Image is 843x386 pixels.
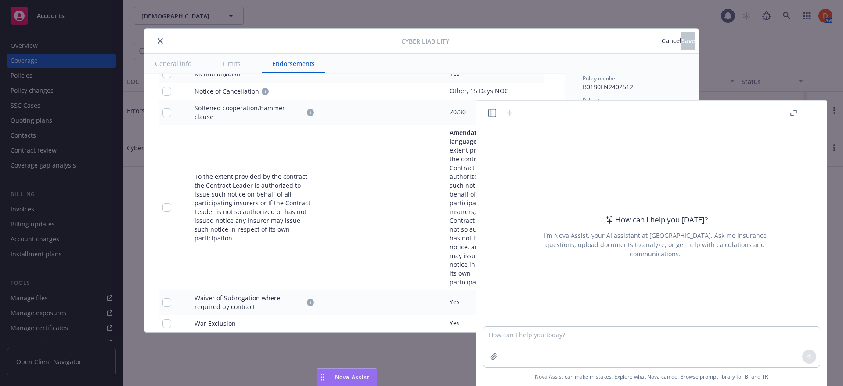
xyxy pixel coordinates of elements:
a: circleInformation [305,297,316,308]
div: How can I help you [DATE]? [603,214,708,226]
button: Endorsements [262,54,325,73]
div: To the extent provided by the contract the Contract Leader is authorized to issue such notice on ... [195,172,316,243]
span: Cyber Liability [401,36,449,46]
a: BI [745,373,750,380]
div: Mental anguish [195,69,241,78]
div: Drag to move [317,369,328,386]
a: circleInformation [260,86,270,97]
span: Nova Assist can make mistakes. Explore what Nova can do: Browse prompt library for and [535,368,768,386]
div: I'm Nova Assist, your AI assistant at [GEOGRAPHIC_DATA]. Ask me insurance questions, upload docum... [532,231,778,259]
div: Other, 15 Days NOC [450,86,508,95]
div: Yes [450,318,460,328]
span: B0180FN2402512 [583,83,633,91]
a: circleInformation [305,107,316,118]
div: War Exclusion [195,319,236,328]
button: Limits [213,54,251,73]
span: Amendatory language: [450,128,487,146]
span: Policy number [583,75,617,82]
button: Save [681,32,695,50]
button: Cancel [662,32,681,50]
div: Softened cooperation/hammer clause [195,104,304,121]
div: Yes [450,297,460,306]
span: Policy type [583,97,609,104]
button: General info [144,54,202,73]
div: Waiver of Subrogation where required by contract [195,294,304,311]
button: close [155,36,166,46]
a: TR [762,373,768,380]
button: Nova Assist [317,368,377,386]
span: Cancel [662,36,681,45]
div: 70/30 [450,107,466,117]
span: Save [681,36,695,45]
span: Nova Assist [335,373,370,381]
div: Notice of Cancellation [195,87,259,96]
div: - To the extent provided by the contract, the Contract Leader is authorized to issue such notice ... [450,128,511,287]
